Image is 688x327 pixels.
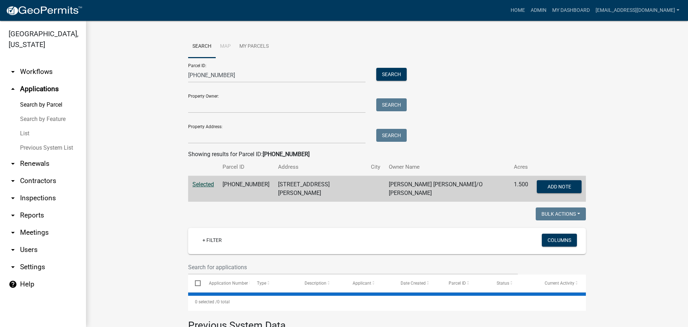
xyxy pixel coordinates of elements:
[192,181,214,188] a: Selected
[202,275,250,292] datatable-header-cell: Application Number
[218,176,274,202] td: [PHONE_NUMBER]
[195,299,217,304] span: 0 selected /
[490,275,538,292] datatable-header-cell: Status
[9,211,17,220] i: arrow_drop_down
[9,177,17,185] i: arrow_drop_down
[9,246,17,254] i: arrow_drop_down
[538,275,586,292] datatable-header-cell: Current Activity
[542,234,577,247] button: Columns
[188,275,202,292] datatable-header-cell: Select
[536,207,586,220] button: Bulk Actions
[442,275,490,292] datatable-header-cell: Parcel ID
[510,159,532,176] th: Acres
[188,260,518,275] input: Search for applications
[188,35,216,58] a: Search
[235,35,273,58] a: My Parcels
[545,281,574,286] span: Current Activity
[9,67,17,76] i: arrow_drop_down
[367,159,384,176] th: City
[497,281,509,286] span: Status
[376,68,407,81] button: Search
[508,4,528,17] a: Home
[9,228,17,237] i: arrow_drop_down
[9,159,17,168] i: arrow_drop_down
[188,293,586,311] div: 0 total
[384,176,510,202] td: [PERSON_NAME] [PERSON_NAME]/O [PERSON_NAME]
[218,159,274,176] th: Parcel ID
[305,281,326,286] span: Description
[449,281,466,286] span: Parcel ID
[209,281,248,286] span: Application Number
[257,281,266,286] span: Type
[384,159,510,176] th: Owner Name
[401,281,426,286] span: Date Created
[537,180,582,193] button: Add Note
[549,4,593,17] a: My Dashboard
[9,85,17,93] i: arrow_drop_up
[394,275,442,292] datatable-header-cell: Date Created
[274,159,367,176] th: Address
[274,176,367,202] td: [STREET_ADDRESS][PERSON_NAME]
[188,150,586,159] div: Showing results for Parcel ID:
[9,263,17,271] i: arrow_drop_down
[263,151,310,158] strong: [PHONE_NUMBER]
[528,4,549,17] a: Admin
[510,176,532,202] td: 1.500
[9,194,17,202] i: arrow_drop_down
[197,234,228,247] a: + Filter
[376,98,407,111] button: Search
[547,184,571,190] span: Add Note
[250,275,298,292] datatable-header-cell: Type
[353,281,371,286] span: Applicant
[593,4,682,17] a: [EMAIL_ADDRESS][DOMAIN_NAME]
[376,129,407,142] button: Search
[298,275,346,292] datatable-header-cell: Description
[346,275,394,292] datatable-header-cell: Applicant
[9,280,17,289] i: help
